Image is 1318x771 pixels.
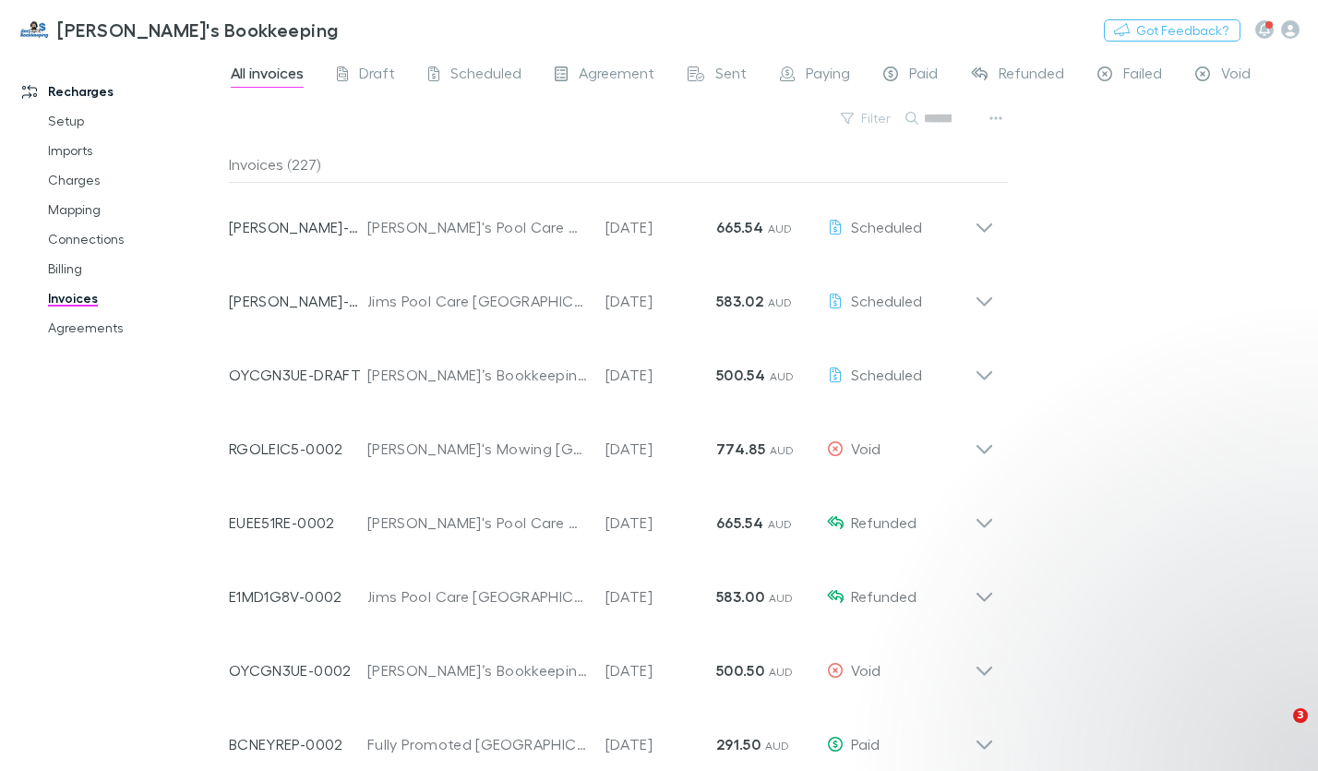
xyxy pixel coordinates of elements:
[769,591,794,605] span: AUD
[229,512,367,534] p: EUEE51RE-0002
[229,290,367,312] p: [PERSON_NAME]-0234
[715,64,747,88] span: Sent
[450,64,521,88] span: Scheduled
[605,438,716,460] p: [DATE]
[851,587,917,605] span: Refunded
[57,18,338,41] h3: [PERSON_NAME]'s Bookkeeping
[851,513,917,531] span: Refunded
[367,733,587,755] div: Fully Promoted [GEOGRAPHIC_DATA]
[214,626,1009,700] div: OYCGN3UE-0002[PERSON_NAME]’s Bookkeeping ([GEOGRAPHIC_DATA])[DATE]500.50 AUDVoid
[579,64,654,88] span: Agreement
[214,478,1009,552] div: EUEE51RE-0002[PERSON_NAME]'s Pool Care Warralily Cancelled [DATE][DATE]665.54 AUDRefunded
[716,513,763,532] strong: 665.54
[367,364,587,386] div: [PERSON_NAME]’s Bookkeeping ([GEOGRAPHIC_DATA])
[770,369,795,383] span: AUD
[30,136,239,165] a: Imports
[605,585,716,608] p: [DATE]
[832,107,902,129] button: Filter
[1293,708,1308,723] span: 3
[716,366,765,384] strong: 500.54
[806,64,850,88] span: Paying
[716,661,764,680] strong: 500.50
[367,512,587,534] div: [PERSON_NAME]'s Pool Care Warralily Cancelled [DATE]
[30,283,239,313] a: Invoices
[605,512,716,534] p: [DATE]
[30,165,239,195] a: Charges
[359,64,395,88] span: Draft
[229,585,367,608] p: E1MD1G8V-0002
[1104,19,1240,42] button: Got Feedback?
[367,659,587,681] div: [PERSON_NAME]’s Bookkeeping ([GEOGRAPHIC_DATA])
[229,659,367,681] p: OYCGN3UE-0002
[231,64,304,88] span: All invoices
[229,733,367,755] p: BCNEYREP-0002
[851,661,881,679] span: Void
[768,517,793,531] span: AUD
[716,292,763,310] strong: 583.02
[229,216,367,238] p: [PERSON_NAME]-0232
[30,224,239,254] a: Connections
[30,106,239,136] a: Setup
[367,438,587,460] div: [PERSON_NAME]'s Mowing [GEOGRAPHIC_DATA] [GEOGRAPHIC_DATA] [DATE]
[4,77,239,106] a: Recharges
[30,313,239,343] a: Agreements
[605,659,716,681] p: [DATE]
[1123,64,1162,88] span: Failed
[214,331,1009,404] div: OYCGN3UE-DRAFT[PERSON_NAME]’s Bookkeeping ([GEOGRAPHIC_DATA])[DATE]500.54 AUDScheduled
[768,222,793,235] span: AUD
[214,257,1009,331] div: [PERSON_NAME]-0234Jims Pool Care [GEOGRAPHIC_DATA][DATE]583.02 AUDScheduled
[1221,64,1251,88] span: Void
[214,552,1009,626] div: E1MD1G8V-0002Jims Pool Care [GEOGRAPHIC_DATA][DATE]583.00 AUDRefunded
[768,295,793,309] span: AUD
[229,438,367,460] p: RGOLEIC5-0002
[214,404,1009,478] div: RGOLEIC5-0002[PERSON_NAME]'s Mowing [GEOGRAPHIC_DATA] [GEOGRAPHIC_DATA] [DATE][DATE]774.85 AUDVoid
[851,440,881,457] span: Void
[367,290,587,312] div: Jims Pool Care [GEOGRAPHIC_DATA]
[30,195,239,224] a: Mapping
[605,216,716,238] p: [DATE]
[909,64,938,88] span: Paid
[769,665,794,679] span: AUD
[716,587,764,606] strong: 583.00
[851,292,922,309] span: Scheduled
[851,735,880,753] span: Paid
[1255,708,1300,753] iframe: Intercom live chat
[765,739,790,753] span: AUD
[999,64,1064,88] span: Refunded
[851,218,922,235] span: Scheduled
[229,364,367,386] p: OYCGN3UE-DRAFT
[716,218,763,236] strong: 665.54
[716,735,761,753] strong: 291.50
[18,18,50,41] img: Jim's Bookkeeping's Logo
[605,733,716,755] p: [DATE]
[605,364,716,386] p: [DATE]
[367,585,587,608] div: Jims Pool Care [GEOGRAPHIC_DATA]
[214,183,1009,257] div: [PERSON_NAME]-0232[PERSON_NAME]'s Pool Care Warralily Cancelled [DATE][DATE]665.54 AUDScheduled
[851,366,922,383] span: Scheduled
[367,216,587,238] div: [PERSON_NAME]'s Pool Care Warralily Cancelled [DATE]
[716,440,765,458] strong: 774.85
[605,290,716,312] p: [DATE]
[30,254,239,283] a: Billing
[7,7,350,52] a: [PERSON_NAME]'s Bookkeeping
[770,443,795,457] span: AUD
